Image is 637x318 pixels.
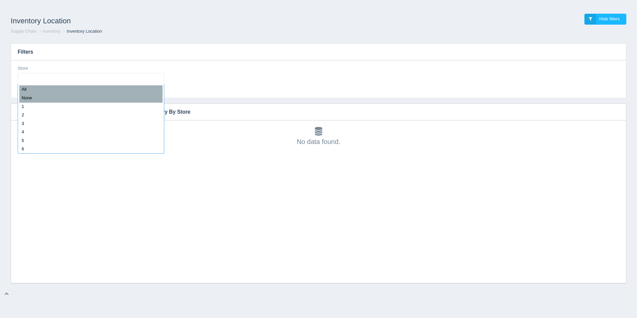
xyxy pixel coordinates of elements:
div: 4 [19,128,163,137]
div: 3 [19,120,163,128]
div: 6 [19,145,163,154]
div: 2 [19,111,163,120]
div: None [19,94,163,103]
div: 5 [19,137,163,145]
div: 1 [19,103,163,111]
div: All [19,85,163,94]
